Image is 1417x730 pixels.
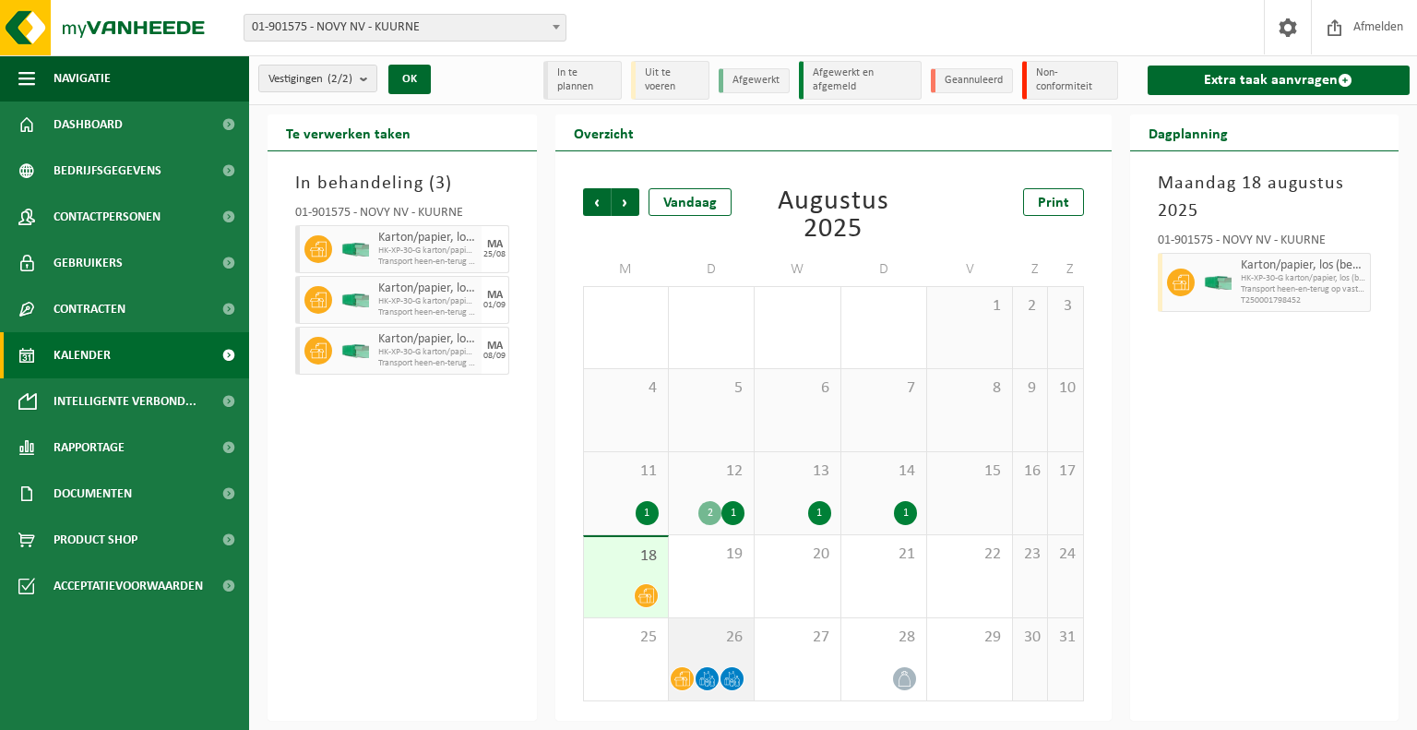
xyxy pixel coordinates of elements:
span: 18 [593,546,659,567]
span: 23 [1022,545,1038,565]
span: 01-901575 - NOVY NV - KUURNE [244,15,566,41]
div: 1 [636,501,659,525]
span: 24 [1057,545,1073,565]
span: 01-901575 - NOVY NV - KUURNE [244,14,566,42]
span: HK-XP-30-G karton/papier, los (bedrijven) [378,245,477,257]
div: Vandaag [649,188,732,216]
span: 13 [764,461,830,482]
div: 25/08 [483,250,506,259]
span: Contracten [54,286,125,332]
span: Transport heen-en-terug op vaste frequentie [378,307,477,318]
div: 01-901575 - NOVY NV - KUURNE [295,207,509,225]
span: Intelligente verbond... [54,378,196,425]
div: 01/09 [483,301,506,310]
span: Print [1038,196,1069,210]
span: Volgende [612,188,639,216]
span: Product Shop [54,517,137,563]
div: 01-901575 - NOVY NV - KUURNE [1158,234,1372,253]
li: In te plannen [543,61,622,100]
span: Transport heen-en-terug op vaste frequentie [1241,284,1366,295]
li: Afgewerkt [719,68,790,93]
span: 4 [593,378,659,399]
img: HK-XP-30-GN-00 [341,293,369,307]
span: 30 [1022,628,1038,648]
span: 3 [435,174,446,193]
span: T250001798452 [1241,295,1366,306]
count: (2/2) [327,73,352,85]
span: Contactpersonen [54,194,161,240]
img: HK-XP-30-GN-00 [341,243,369,257]
span: 12 [678,461,744,482]
td: V [927,253,1013,286]
span: 6 [764,378,830,399]
span: 14 [851,461,917,482]
span: Bedrijfsgegevens [54,148,161,194]
td: D [841,253,927,286]
span: 5 [678,378,744,399]
span: 2 [1022,296,1038,317]
span: Karton/papier, los (bedrijven) [378,332,477,347]
span: Karton/papier, los (bedrijven) [378,231,477,245]
span: 10 [1057,378,1073,399]
h3: In behandeling ( ) [295,170,509,197]
span: Rapportage [54,425,125,471]
span: 28 [851,628,917,648]
h2: Overzicht [555,114,652,150]
div: MA [487,290,503,301]
span: HK-XP-30-G karton/papier, los (bedrijven) [1241,273,1366,284]
span: Navigatie [54,55,111,102]
td: D [669,253,755,286]
div: 1 [894,501,917,525]
span: 20 [764,545,830,565]
div: 1 [721,501,744,525]
span: Documenten [54,471,132,517]
button: OK [388,65,431,94]
img: HK-XP-30-GN-00 [341,344,369,358]
span: 31 [1057,628,1073,648]
span: 26 [678,628,744,648]
div: MA [487,239,503,250]
span: Transport heen-en-terug op vaste frequentie [378,257,477,268]
span: 11 [593,461,659,482]
div: 2 [698,501,721,525]
span: HK-XP-30-G karton/papier, los (bedrijven) [378,296,477,307]
li: Uit te voeren [631,61,709,100]
li: Geannuleerd [931,68,1013,93]
span: 17 [1057,461,1073,482]
span: Vestigingen [268,66,352,93]
td: M [583,253,669,286]
span: 8 [936,378,1003,399]
td: Z [1013,253,1048,286]
span: 19 [678,545,744,565]
span: 29 [936,628,1003,648]
button: Vestigingen(2/2) [258,65,377,92]
span: Transport heen-en-terug op vaste frequentie [378,358,477,369]
a: Extra taak aanvragen [1148,66,1410,95]
span: 7 [851,378,917,399]
span: Dashboard [54,102,123,148]
li: Non-conformiteit [1022,61,1118,100]
h2: Dagplanning [1130,114,1246,150]
div: 1 [808,501,831,525]
span: Vorige [583,188,611,216]
span: 25 [593,628,659,648]
h3: Maandag 18 augustus 2025 [1158,170,1372,225]
span: 1 [936,296,1003,317]
span: 22 [936,545,1003,565]
li: Afgewerkt en afgemeld [799,61,922,100]
td: W [755,253,840,286]
span: Gebruikers [54,240,123,286]
h2: Te verwerken taken [268,114,429,150]
div: MA [487,341,503,352]
span: HK-XP-30-G karton/papier, los (bedrijven) [378,347,477,358]
td: Z [1048,253,1083,286]
a: Print [1023,188,1084,216]
span: 9 [1022,378,1038,399]
div: Augustus 2025 [752,188,915,244]
span: Karton/papier, los (bedrijven) [378,281,477,296]
span: 3 [1057,296,1073,317]
span: 21 [851,545,917,565]
div: 08/09 [483,352,506,361]
span: 15 [936,461,1003,482]
span: 27 [764,628,830,648]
